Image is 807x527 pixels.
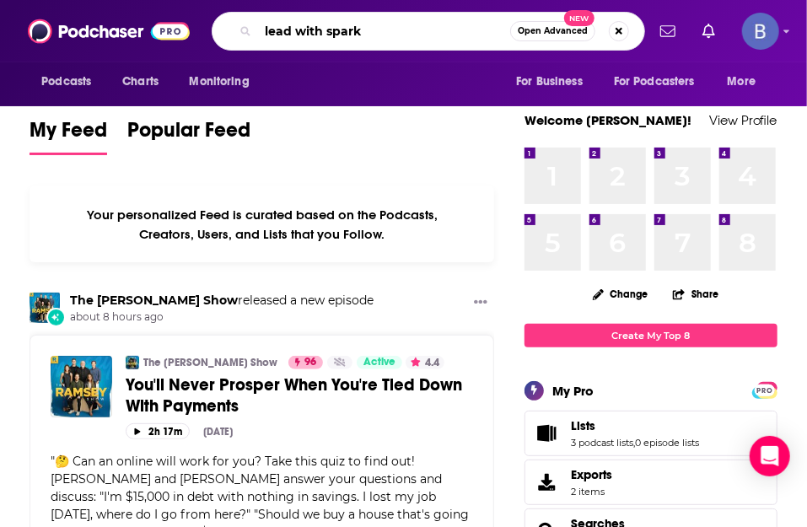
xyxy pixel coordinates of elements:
[46,308,65,326] div: New Episode
[127,117,250,153] span: Popular Feed
[750,436,790,476] div: Open Intercom Messenger
[571,486,612,497] span: 2 items
[363,354,395,371] span: Active
[603,66,719,98] button: open menu
[258,18,510,45] input: Search podcasts, credits, & more...
[571,418,699,433] a: Lists
[406,356,444,369] button: 4.4
[518,27,588,35] span: Open Advanced
[203,426,233,438] div: [DATE]
[122,70,159,94] span: Charts
[126,374,462,417] span: You'll Never Prosper When You're Tied Down With Payments
[70,293,238,308] a: The Ramsey Show
[633,437,635,449] span: ,
[530,471,564,494] span: Exports
[177,66,271,98] button: open menu
[304,354,316,371] span: 96
[742,13,779,50] span: Logged in as BTallent
[111,66,169,98] a: Charts
[583,283,659,304] button: Change
[126,374,473,417] a: You'll Never Prosper When You're Tied Down With Payments
[696,17,722,46] a: Show notifications dropdown
[728,70,756,94] span: More
[571,437,633,449] a: 3 podcast lists
[530,422,564,445] a: Lists
[755,383,775,395] a: PRO
[357,356,402,369] a: Active
[709,112,777,128] a: View Profile
[143,356,277,369] a: The [PERSON_NAME] Show
[28,15,190,47] img: Podchaser - Follow, Share and Rate Podcasts
[41,70,91,94] span: Podcasts
[571,418,595,433] span: Lists
[30,117,107,153] span: My Feed
[525,112,691,128] a: Welcome [PERSON_NAME]!
[467,293,494,314] button: Show More Button
[516,70,583,94] span: For Business
[525,460,777,505] a: Exports
[51,356,112,417] img: You'll Never Prosper When You're Tied Down With Payments
[70,310,374,325] span: about 8 hours ago
[742,13,779,50] img: User Profile
[635,437,699,449] a: 0 episode lists
[70,293,374,309] h3: released a new episode
[30,117,107,155] a: My Feed
[742,13,779,50] button: Show profile menu
[525,324,777,347] a: Create My Top 8
[525,411,777,456] span: Lists
[571,467,612,482] span: Exports
[672,277,719,310] button: Share
[564,10,594,26] span: New
[716,66,777,98] button: open menu
[755,384,775,397] span: PRO
[654,17,682,46] a: Show notifications dropdown
[504,66,604,98] button: open menu
[288,356,323,369] a: 96
[30,186,494,262] div: Your personalized Feed is curated based on the Podcasts, Creators, Users, and Lists that you Follow.
[614,70,695,94] span: For Podcasters
[30,66,113,98] button: open menu
[126,356,139,369] img: The Ramsey Show
[552,383,594,399] div: My Pro
[30,293,60,323] img: The Ramsey Show
[127,117,250,155] a: Popular Feed
[189,70,249,94] span: Monitoring
[510,21,595,41] button: Open AdvancedNew
[212,12,645,51] div: Search podcasts, credits, & more...
[126,423,190,439] button: 2h 17m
